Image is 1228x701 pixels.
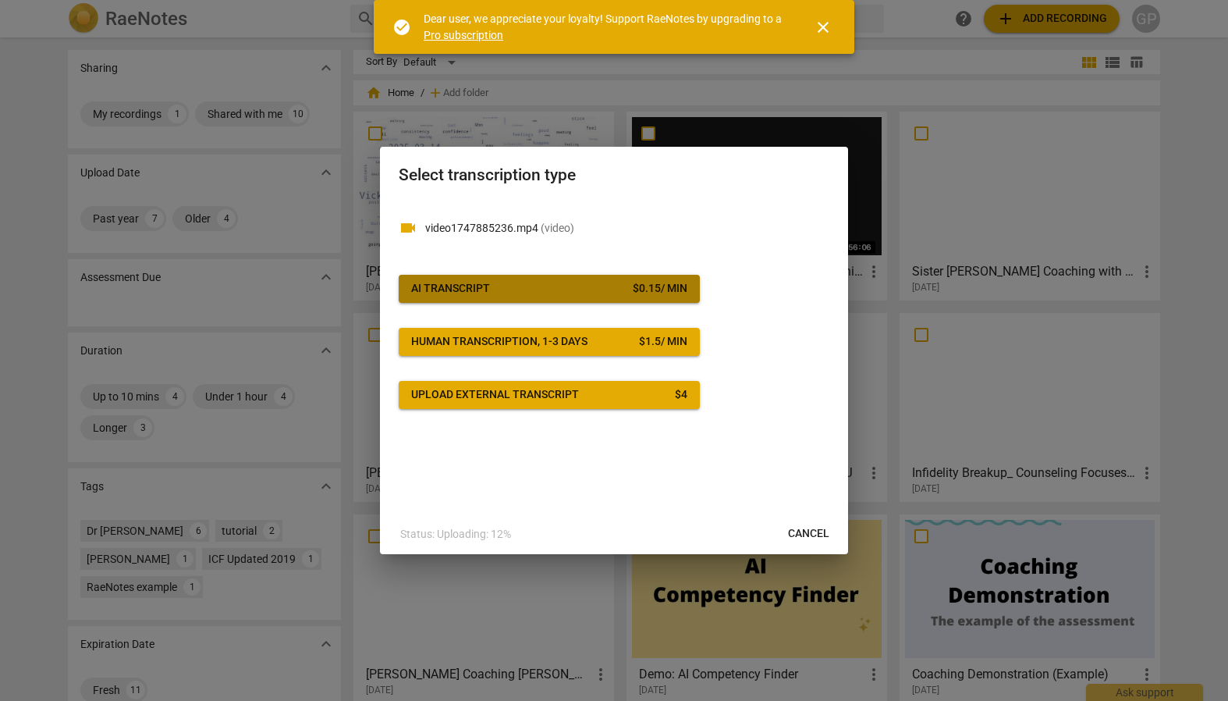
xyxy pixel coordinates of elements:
[400,526,511,543] p: Status: Uploading: 12%
[399,219,417,237] span: videocam
[639,334,687,350] div: $ 1.5 / min
[399,165,829,185] h2: Select transcription type
[425,220,829,237] p: video1747885236.mp4(video)
[424,29,503,41] a: Pro subscription
[814,18,832,37] span: close
[411,281,490,297] div: AI Transcript
[788,526,829,542] span: Cancel
[675,387,687,403] div: $ 4
[633,281,687,297] div: $ 0.15 / min
[541,222,574,234] span: ( video )
[424,11,786,43] div: Dear user, we appreciate your loyalty! Support RaeNotes by upgrading to a
[411,334,587,350] div: Human transcription, 1-3 days
[392,18,411,37] span: check_circle
[804,9,842,46] button: Close
[411,387,579,403] div: Upload external transcript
